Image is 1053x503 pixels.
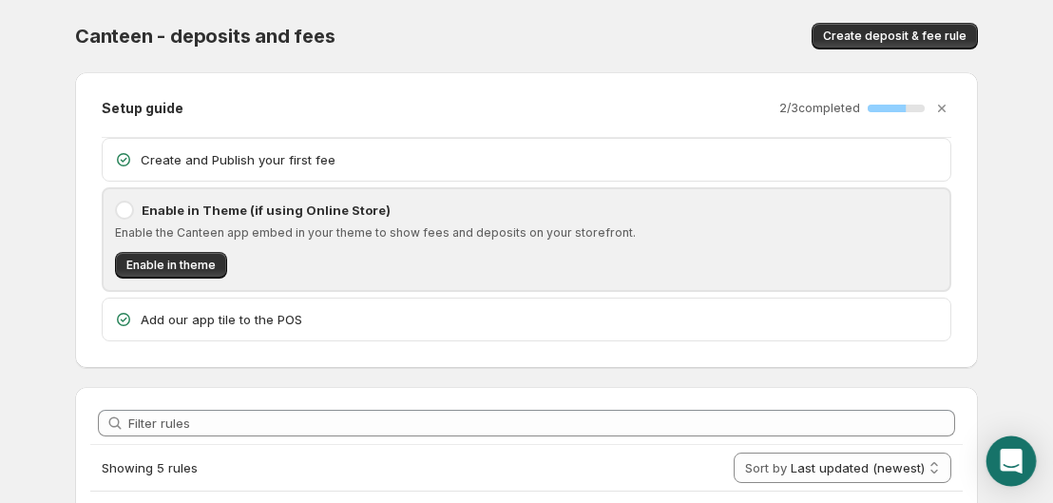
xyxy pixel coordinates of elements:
button: Create deposit & fee rule [812,23,978,49]
span: Enable in theme [126,258,216,273]
span: Create deposit & fee rule [823,29,967,44]
span: Canteen - deposits and fees [75,25,335,48]
p: Create and Publish your first fee [141,150,939,169]
div: Open Intercom Messenger [986,436,1037,487]
p: Add our app tile to the POS [141,310,939,329]
span: Showing 5 rules [102,460,198,475]
input: Filter rules [128,410,955,436]
p: Enable in Theme (if using Online Store) [142,201,938,220]
h2: Setup guide [102,99,183,118]
button: Dismiss setup guide [929,95,955,122]
p: Enable the Canteen app embed in your theme to show fees and deposits on your storefront. [115,225,938,241]
button: Enable in theme [115,252,227,279]
p: 2 / 3 completed [779,101,860,116]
